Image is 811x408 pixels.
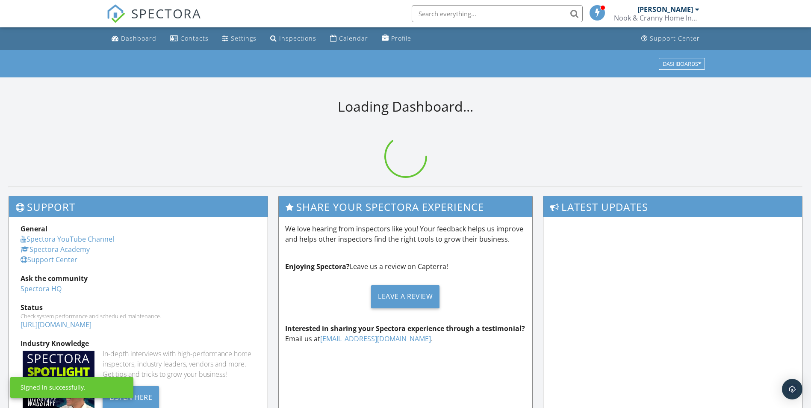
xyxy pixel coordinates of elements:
p: Email us at . [285,323,526,344]
input: Search everything... [412,5,583,22]
h3: Latest Updates [543,196,802,217]
a: [EMAIL_ADDRESS][DOMAIN_NAME] [320,334,431,343]
div: Support Center [650,34,700,42]
a: Inspections [267,31,320,47]
div: Industry Knowledge [21,338,256,349]
strong: Interested in sharing your Spectora experience through a testimonial? [285,324,525,333]
div: Calendar [339,34,368,42]
div: Dashboard [121,34,156,42]
a: Listen Here [103,392,159,402]
a: Calendar [327,31,372,47]
h3: Share Your Spectora Experience [279,196,532,217]
a: Spectora Academy [21,245,90,254]
img: The Best Home Inspection Software - Spectora [106,4,125,23]
a: Spectora HQ [21,284,62,293]
button: Dashboards [659,58,705,70]
a: Settings [219,31,260,47]
a: Contacts [167,31,212,47]
div: Inspections [279,34,316,42]
div: Ask the community [21,273,256,284]
div: Settings [231,34,257,42]
a: Dashboard [108,31,160,47]
div: Status [21,302,256,313]
div: Nook & Cranny Home Inspections Ltd. [614,14,699,22]
strong: Enjoying Spectora? [285,262,350,271]
a: Spectora YouTube Channel [21,234,114,244]
div: Profile [391,34,411,42]
a: [URL][DOMAIN_NAME] [21,320,91,329]
p: We love hearing from inspectors like you! Your feedback helps us improve and helps other inspecto... [285,224,526,244]
div: In-depth interviews with high-performance home inspectors, industry leaders, vendors and more. Ge... [103,349,256,379]
strong: General [21,224,47,234]
div: Contacts [180,34,209,42]
div: Check system performance and scheduled maintenance. [21,313,256,319]
p: Leave us a review on Capterra! [285,261,526,272]
a: SPECTORA [106,12,201,30]
div: [PERSON_NAME] [637,5,693,14]
span: SPECTORA [131,4,201,22]
div: Signed in successfully. [21,383,86,392]
div: Leave a Review [371,285,439,308]
h3: Support [9,196,268,217]
a: Support Center [21,255,77,264]
a: Profile [378,31,415,47]
a: Support Center [638,31,703,47]
div: Dashboards [663,61,701,67]
div: Open Intercom Messenger [782,379,802,399]
a: Leave a Review [285,278,526,315]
